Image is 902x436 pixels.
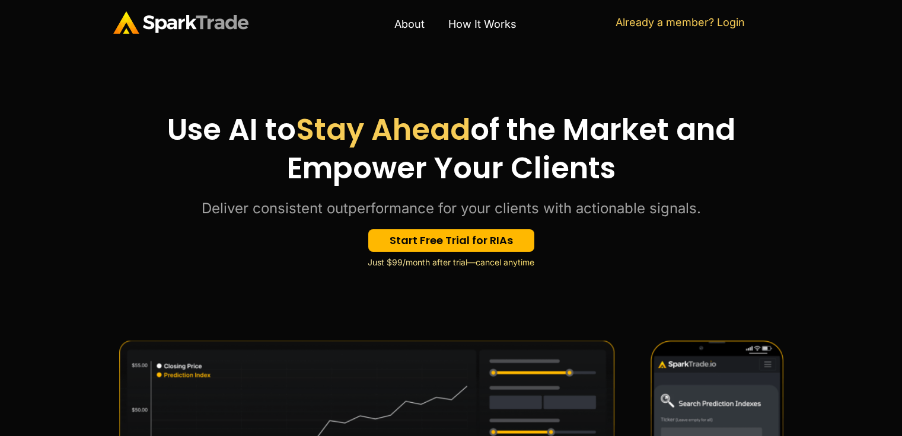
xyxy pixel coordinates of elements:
h2: Use AI to of the Market and Empower Your Clients [119,110,783,187]
a: Start Free Trial for RIAs [368,229,534,252]
a: How It Works [436,11,528,38]
a: About [383,11,436,38]
a: Already a member? Login [616,16,745,28]
nav: Menu [296,11,616,38]
span: Stay Ahead [296,108,470,150]
p: Deliver consistent outperformance for your clients with actionable signals. [119,199,783,217]
span: Start Free Trial for RIAs [390,235,513,246]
